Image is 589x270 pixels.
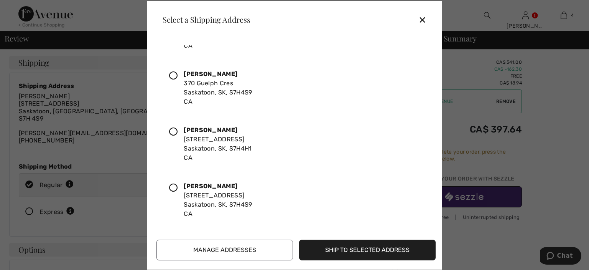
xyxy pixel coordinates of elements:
div: Select a Shipping Address [156,16,250,23]
div: ✕ [418,12,433,28]
strong: [PERSON_NAME] [184,126,237,134]
span: Chat [17,5,33,12]
button: Ship to Selected Address [299,240,436,260]
strong: [PERSON_NAME] [184,182,237,190]
div: [STREET_ADDRESS] Saskatoon, SK, S7H4H1 CA [184,126,252,162]
button: Manage Addresses [156,240,293,260]
strong: [PERSON_NAME] [184,70,237,78]
div: 370 Guelph Cres Saskatoon, SK, S7H4S9 CA [184,70,252,106]
div: [STREET_ADDRESS] Saskatoon, SK, S7H4S9 CA [184,182,252,219]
